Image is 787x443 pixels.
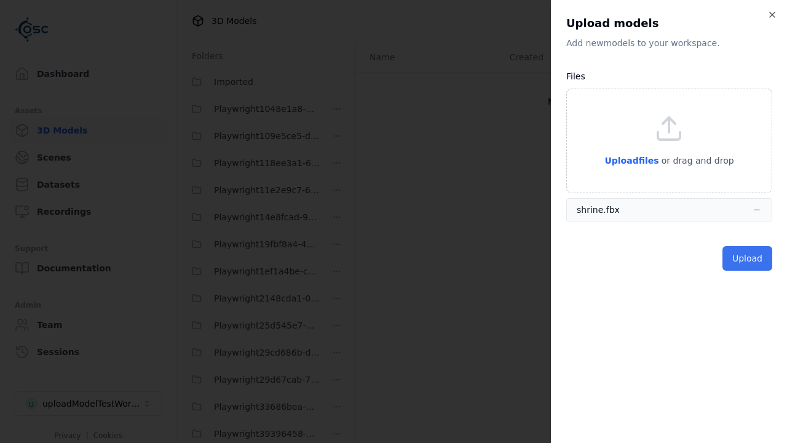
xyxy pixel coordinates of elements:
[722,246,772,271] button: Upload
[566,15,772,32] h2: Upload models
[659,153,734,168] p: or drag and drop
[566,37,772,49] p: Add new model s to your workspace.
[577,204,620,216] div: shrine.fbx
[604,156,658,166] span: Upload files
[566,71,585,81] label: Files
